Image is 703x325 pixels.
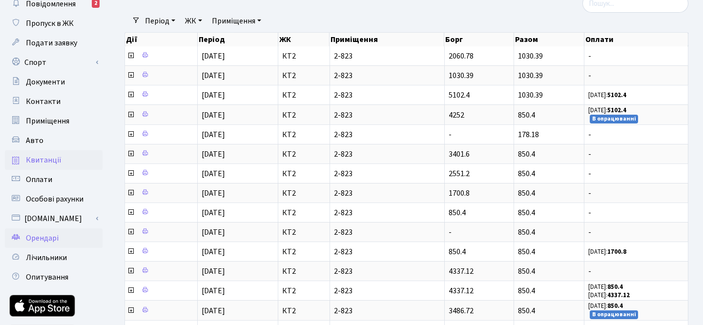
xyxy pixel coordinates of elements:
[26,155,62,165] span: Квитанції
[607,291,630,300] b: 4337.12
[518,70,543,81] span: 1030.39
[449,70,474,81] span: 1030.39
[26,77,65,87] span: Документи
[5,53,103,72] a: Спорт
[202,227,225,238] span: [DATE]
[449,305,474,316] span: 3486.72
[330,33,444,46] th: Приміщення
[588,247,626,256] small: [DATE]:
[282,267,326,275] span: КТ2
[282,248,326,256] span: КТ2
[26,96,61,107] span: Контакти
[26,135,43,146] span: Авто
[26,233,59,244] span: Орендарі
[5,189,103,209] a: Особові рахунки
[590,115,639,123] small: В опрацюванні
[449,51,474,61] span: 2060.78
[334,228,440,236] span: 2-823
[26,194,83,204] span: Особові рахунки
[334,131,440,139] span: 2-823
[449,266,474,277] span: 4337.12
[334,72,440,80] span: 2-823
[588,302,623,310] small: [DATE]:
[334,267,440,275] span: 2-823
[282,72,326,80] span: КТ2
[202,188,225,199] span: [DATE]
[141,13,179,29] a: Період
[334,170,440,178] span: 2-823
[584,33,688,46] th: Оплати
[202,51,225,61] span: [DATE]
[202,246,225,257] span: [DATE]
[202,207,225,218] span: [DATE]
[5,170,103,189] a: Оплати
[202,149,225,160] span: [DATE]
[26,116,69,126] span: Приміщення
[449,149,470,160] span: 3401.6
[588,170,684,178] span: -
[282,307,326,315] span: КТ2
[26,272,68,283] span: Опитування
[449,110,464,121] span: 4252
[208,13,265,29] a: Приміщення
[202,266,225,277] span: [DATE]
[334,52,440,60] span: 2-823
[449,129,452,140] span: -
[607,247,626,256] b: 1700.8
[588,209,684,217] span: -
[334,111,440,119] span: 2-823
[588,131,684,139] span: -
[198,33,278,46] th: Період
[449,285,474,296] span: 4337.12
[202,70,225,81] span: [DATE]
[588,291,630,300] small: [DATE]:
[588,52,684,60] span: -
[334,287,440,295] span: 2-823
[26,18,74,29] span: Пропуск в ЖК
[518,51,543,61] span: 1030.39
[588,267,684,275] span: -
[334,189,440,197] span: 2-823
[5,228,103,248] a: Орендарі
[282,228,326,236] span: КТ2
[518,168,535,179] span: 850.4
[202,129,225,140] span: [DATE]
[449,207,466,218] span: 850.4
[588,106,626,115] small: [DATE]:
[588,150,684,158] span: -
[449,168,470,179] span: 2551.2
[282,170,326,178] span: КТ2
[518,227,535,238] span: 850.4
[449,227,452,238] span: -
[282,150,326,158] span: КТ2
[334,150,440,158] span: 2-823
[334,307,440,315] span: 2-823
[514,33,584,46] th: Разом
[5,131,103,150] a: Авто
[202,305,225,316] span: [DATE]
[518,110,535,121] span: 850.4
[449,90,470,101] span: 5102.4
[125,33,198,46] th: Дії
[588,189,684,197] span: -
[282,287,326,295] span: КТ2
[518,266,535,277] span: 850.4
[588,72,684,80] span: -
[444,33,514,46] th: Борг
[590,310,639,319] small: В опрацюванні
[5,111,103,131] a: Приміщення
[282,91,326,99] span: КТ2
[334,209,440,217] span: 2-823
[449,246,466,257] span: 850.4
[518,246,535,257] span: 850.4
[518,129,539,140] span: 178.18
[282,111,326,119] span: КТ2
[518,149,535,160] span: 850.4
[5,33,103,53] a: Подати заявку
[449,188,470,199] span: 1700.8
[518,207,535,218] span: 850.4
[202,90,225,101] span: [DATE]
[607,106,626,115] b: 5102.4
[518,305,535,316] span: 850.4
[278,33,330,46] th: ЖК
